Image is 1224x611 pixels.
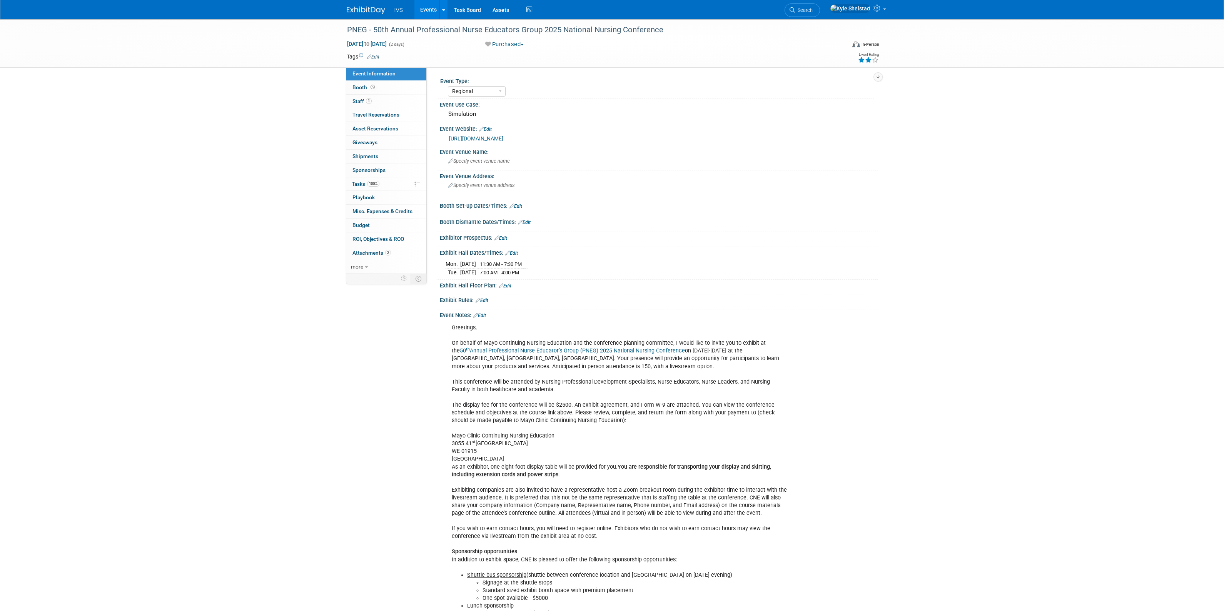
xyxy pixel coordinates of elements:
[352,208,412,214] span: Misc. Expenses & Credits
[352,70,396,77] span: Event Information
[449,135,503,142] a: [URL][DOMAIN_NAME]
[448,158,510,164] span: Specify event venue name
[352,139,377,145] span: Giveaways
[467,603,514,609] u: Lunch sponsorship
[367,181,379,187] span: 100%
[352,236,404,242] span: ROI, Objectives & ROO
[440,247,878,257] div: Exhibit Hall Dates/Times:
[347,53,379,60] td: Tags
[473,313,486,318] a: Edit
[494,235,507,241] a: Edit
[346,219,426,232] a: Budget
[509,204,522,209] a: Edit
[480,270,519,275] span: 7:00 AM - 4:00 PM
[346,260,426,274] a: more
[440,294,878,304] div: Exhibit Rules:
[346,164,426,177] a: Sponsorships
[795,7,813,13] span: Search
[446,108,872,120] div: Simulation
[352,98,372,104] span: Staff
[352,112,399,118] span: Travel Reservations
[394,7,403,13] span: IVS
[347,40,387,47] span: [DATE] [DATE]
[346,232,426,246] a: ROI, Objectives & ROO
[483,594,788,602] li: One spot available - $5000
[440,146,878,156] div: Event Venue Name:
[440,309,878,319] div: Event Notes:
[363,41,371,47] span: to
[476,298,488,303] a: Edit
[452,464,771,478] b: You are responsible for transporting your display and skirting, including extension cords and pow...
[411,274,426,284] td: Toggle Event Tabs
[452,548,517,555] b: Sponsorship opportunities
[479,127,492,132] a: Edit
[440,75,874,85] div: Event Type:
[346,67,426,80] a: Event Information
[352,194,375,200] span: Playbook
[440,216,878,226] div: Booth Dismantle Dates/Times:
[446,269,460,277] td: Tue.
[352,84,376,90] span: Booth
[440,232,878,242] div: Exhibitor Prospectus:
[346,108,426,122] a: Travel Reservations
[483,579,788,587] li: Signage at the shuttle stops
[480,261,522,267] span: 11:30 AM - 7:30 PM
[460,269,476,277] td: [DATE]
[346,95,426,108] a: Staff1
[352,250,391,256] span: Attachments
[861,42,879,47] div: In-Person
[346,150,426,163] a: Shipments
[446,260,460,269] td: Mon.
[852,41,860,47] img: Format-Inperson.png
[352,153,378,159] span: Shipments
[467,571,788,579] li: (shuttle between conference location and [GEOGRAPHIC_DATA] on [DATE] evening)
[347,7,385,14] img: ExhibitDay
[440,170,878,180] div: Event Venue Address:
[440,123,878,133] div: Event Website:
[346,177,426,191] a: Tasks100%
[466,347,470,352] sup: th
[448,182,514,188] span: Specify event venue address
[369,84,376,90] span: Booth not reserved yet
[858,53,879,57] div: Event Rating
[460,260,476,269] td: [DATE]
[385,250,391,255] span: 2
[800,40,880,52] div: Event Format
[483,587,788,594] li: Standard sized exhibit booth space with premium placement
[346,122,426,135] a: Asset Reservations
[460,347,685,354] a: 50thAnnual Professional Nurse Educator’s Group (PNEG) 2025 National Nursing Conference
[346,246,426,260] a: Attachments2
[830,4,870,13] img: Kyle Shelstad
[785,3,820,17] a: Search
[499,283,511,289] a: Edit
[366,98,372,104] span: 1
[346,205,426,218] a: Misc. Expenses & Credits
[467,572,526,578] u: Shuttle bus sponsorship
[352,222,370,228] span: Budget
[344,23,834,37] div: PNEG - 50th Annual Professional Nurse Educators Group 2025 National Nursing Conference
[352,181,379,187] span: Tasks
[346,136,426,149] a: Giveaways
[388,42,404,47] span: (2 days)
[440,99,878,109] div: Event Use Case:
[505,250,518,256] a: Edit
[440,200,878,210] div: Booth Set-up Dates/Times:
[483,40,527,48] button: Purchased
[397,274,411,284] td: Personalize Event Tab Strip
[472,439,476,444] sup: st
[346,191,426,204] a: Playbook
[352,125,398,132] span: Asset Reservations
[346,81,426,94] a: Booth
[367,54,379,60] a: Edit
[351,264,363,270] span: more
[352,167,386,173] span: Sponsorships
[518,220,531,225] a: Edit
[440,280,878,290] div: Exhibit Hall Floor Plan:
